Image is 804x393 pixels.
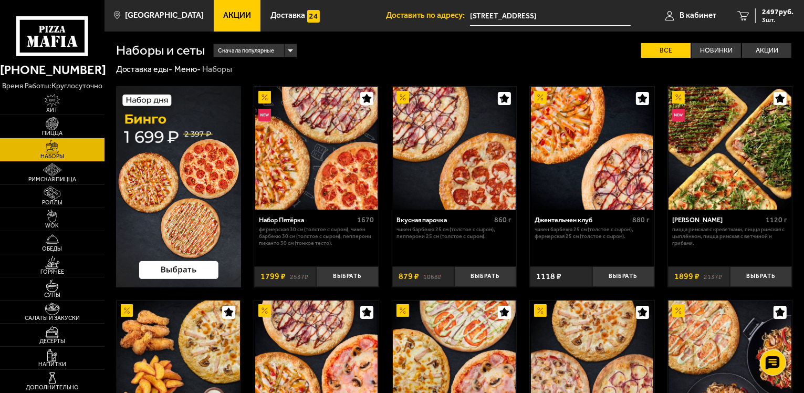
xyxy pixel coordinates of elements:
[531,87,654,210] img: Джентельмен клуб
[592,266,654,287] button: Выбрать
[470,6,631,26] span: улица Хошимина, 7к3, подъезд 3
[270,12,305,19] span: Доставка
[674,272,699,281] span: 1899 ₽
[742,43,791,58] label: Акции
[530,87,654,210] a: АкционныйДжентельмен клуб
[259,216,354,224] div: Набор Пятёрка
[692,43,741,58] label: Новинки
[254,87,379,210] a: АкционныйНовинкаНабор Пятёрка
[125,12,204,19] span: [GEOGRAPHIC_DATA]
[535,216,630,224] div: Джентельмен клуб
[116,44,205,57] h1: Наборы и сеты
[668,87,792,210] a: АкционныйНовинкаМама Миа
[307,10,320,23] img: 15daf4d41897b9f0e9f617042186c801.svg
[672,304,685,317] img: Акционный
[396,226,511,240] p: Чикен Барбекю 25 см (толстое с сыром), Пепперони 25 см (толстое с сыром).
[534,91,547,104] img: Акционный
[730,266,792,287] button: Выбрать
[766,215,788,224] span: 1120 г
[396,216,492,224] div: Вкусная парочка
[672,109,685,121] img: Новинка
[290,272,308,281] s: 2537 ₽
[454,266,516,287] button: Выбрать
[393,87,516,210] img: Вкусная парочка
[762,8,793,16] span: 2497 руб.
[534,304,547,317] img: Акционный
[218,43,274,59] span: Сначала популярные
[704,272,722,281] s: 2137 ₽
[399,272,419,281] span: 879 ₽
[258,91,271,104] img: Акционный
[470,6,631,26] input: Ваш адрес доставки
[396,304,409,317] img: Акционный
[669,87,791,210] img: Мама Миа
[672,216,763,224] div: [PERSON_NAME]
[316,266,378,287] button: Выбрать
[495,215,512,224] span: 860 г
[260,272,286,281] span: 1799 ₽
[632,215,650,224] span: 880 г
[392,87,517,210] a: АкционныйВкусная парочка
[121,304,133,317] img: Акционный
[386,12,470,19] span: Доставить по адресу:
[536,272,561,281] span: 1118 ₽
[174,64,201,74] a: Меню-
[357,215,374,224] span: 1670
[423,272,442,281] s: 1068 ₽
[258,109,271,121] img: Новинка
[641,43,691,58] label: Все
[680,12,716,19] span: В кабинет
[202,64,232,75] div: Наборы
[672,91,685,104] img: Акционный
[116,64,173,74] a: Доставка еды-
[762,17,793,23] span: 3 шт.
[672,226,787,246] p: Пицца Римская с креветками, Пицца Римская с цыплёнком, Пицца Римская с ветчиной и грибами.
[396,91,409,104] img: Акционный
[223,12,251,19] span: Акции
[259,226,374,246] p: Фермерская 30 см (толстое с сыром), Чикен Барбекю 30 см (толстое с сыром), Пепперони Пиканто 30 с...
[258,304,271,317] img: Акционный
[255,87,378,210] img: Набор Пятёрка
[535,226,650,240] p: Чикен Барбекю 25 см (толстое с сыром), Фермерская 25 см (толстое с сыром).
